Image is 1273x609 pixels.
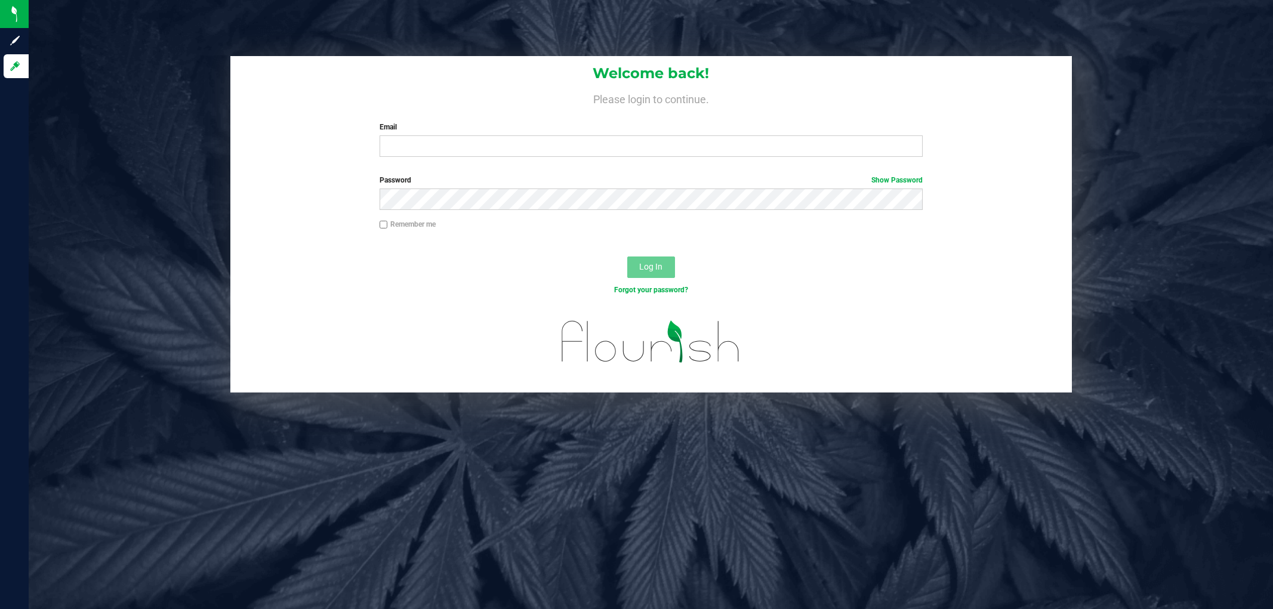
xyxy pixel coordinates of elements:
[230,66,1072,81] h1: Welcome back!
[380,219,436,230] label: Remember me
[639,262,662,271] span: Log In
[230,91,1072,105] h4: Please login to continue.
[871,176,923,184] a: Show Password
[9,60,21,72] inline-svg: Log in
[380,176,411,184] span: Password
[9,35,21,47] inline-svg: Sign up
[380,221,388,229] input: Remember me
[545,308,756,375] img: flourish_logo.svg
[380,122,923,132] label: Email
[627,256,675,278] button: Log In
[614,286,688,294] a: Forgot your password?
